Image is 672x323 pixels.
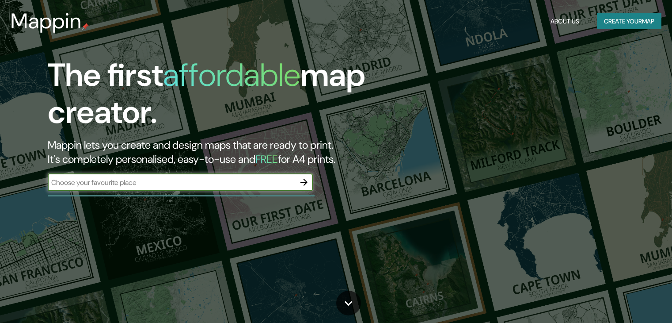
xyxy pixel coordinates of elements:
h2: Mappin lets you create and design maps that are ready to print. It's completely personalised, eas... [48,138,384,166]
h3: Mappin [11,9,82,34]
input: Choose your favourite place [48,177,295,188]
h1: affordable [163,54,300,96]
img: mappin-pin [82,23,89,30]
button: Create yourmap [597,13,661,30]
h5: FREE [255,152,278,166]
button: About Us [547,13,583,30]
h1: The first map creator. [48,57,384,138]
